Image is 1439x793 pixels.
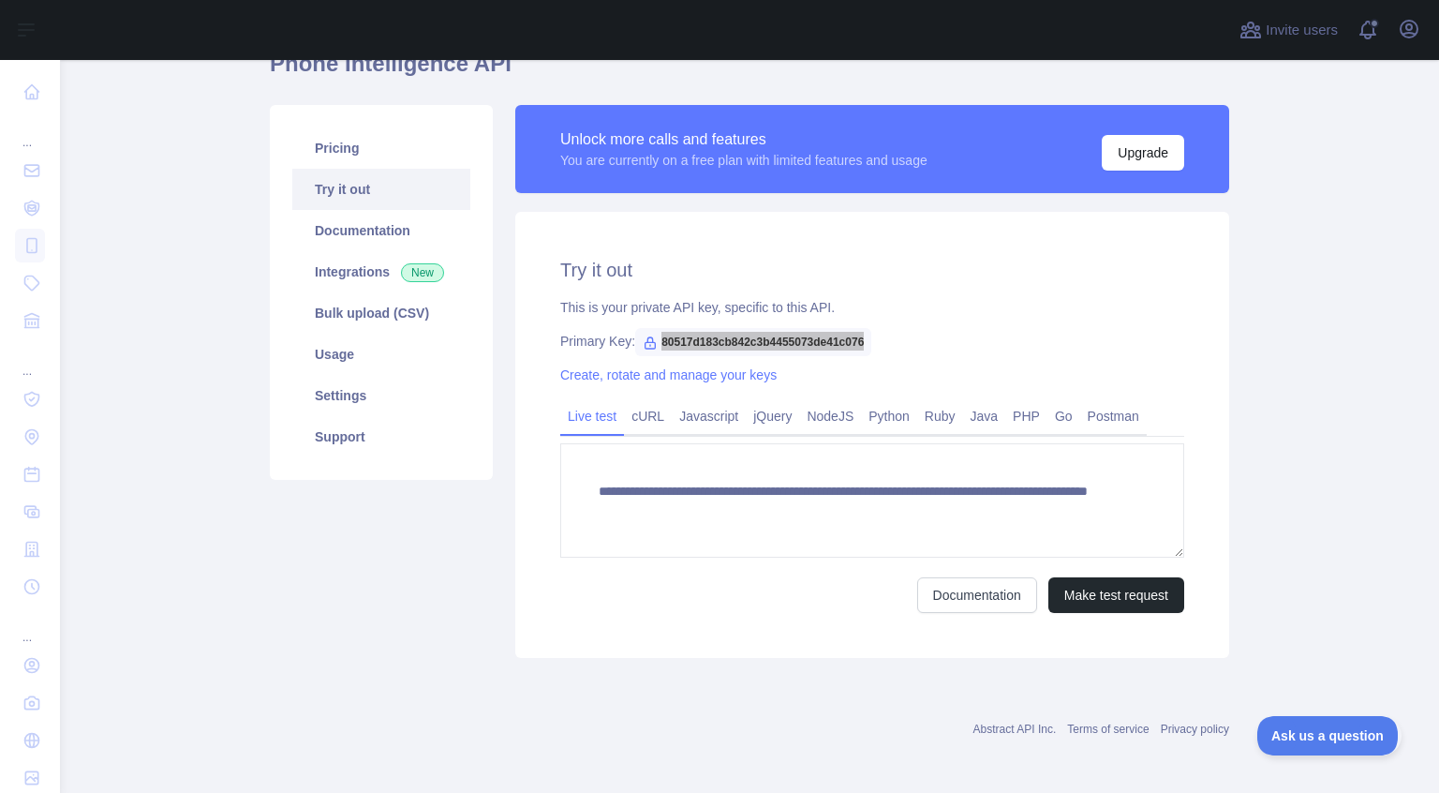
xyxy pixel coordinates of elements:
div: ... [15,112,45,150]
a: Ruby [917,401,963,431]
button: Invite users [1236,15,1342,45]
a: Terms of service [1067,723,1149,736]
div: ... [15,607,45,645]
a: Abstract API Inc. [973,723,1057,736]
a: Try it out [292,169,470,210]
h1: Phone Intelligence API [270,49,1229,94]
span: 80517d183cb842c3b4455073de41c076 [635,328,871,356]
a: Go [1047,401,1080,431]
a: NodeJS [799,401,861,431]
a: Settings [292,375,470,416]
div: ... [15,341,45,379]
a: Create, rotate and manage your keys [560,367,777,382]
span: Invite users [1266,20,1338,41]
a: Usage [292,334,470,375]
a: Integrations New [292,251,470,292]
a: Python [861,401,917,431]
a: jQuery [746,401,799,431]
span: New [401,263,444,282]
button: Make test request [1048,577,1184,613]
a: Pricing [292,127,470,169]
a: PHP [1005,401,1047,431]
a: Live test [560,401,624,431]
a: Documentation [292,210,470,251]
a: Java [963,401,1006,431]
iframe: Toggle Customer Support [1257,716,1402,756]
div: You are currently on a free plan with limited features and usage [560,151,927,170]
a: Privacy policy [1161,723,1229,736]
a: Bulk upload (CSV) [292,292,470,334]
div: Primary Key: [560,332,1184,351]
a: Postman [1080,401,1147,431]
div: This is your private API key, specific to this API. [560,298,1184,317]
a: Support [292,416,470,457]
button: Upgrade [1102,135,1184,171]
a: Javascript [672,401,746,431]
a: Documentation [917,577,1037,613]
h2: Try it out [560,257,1184,283]
a: cURL [624,401,672,431]
div: Unlock more calls and features [560,128,927,151]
